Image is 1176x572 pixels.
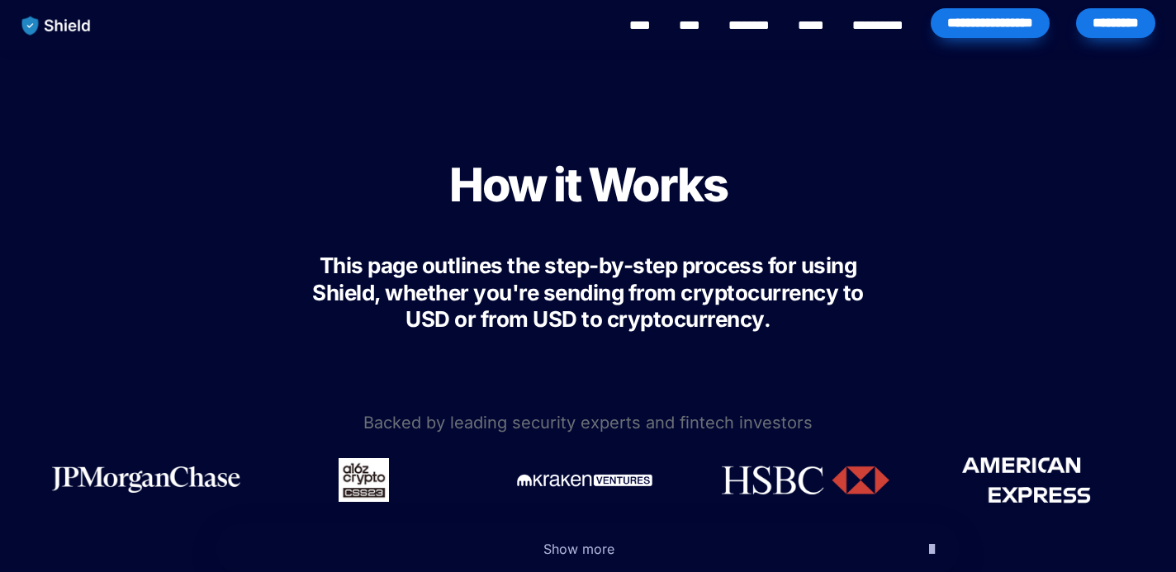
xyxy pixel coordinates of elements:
span: This page outlines the step-by-step process for using Shield, whether you're sending from cryptoc... [312,253,868,332]
span: Show more [543,541,614,557]
span: Backed by leading security experts and fintech investors [363,413,813,433]
span: How it Works [449,157,727,213]
img: website logo [14,8,99,43]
